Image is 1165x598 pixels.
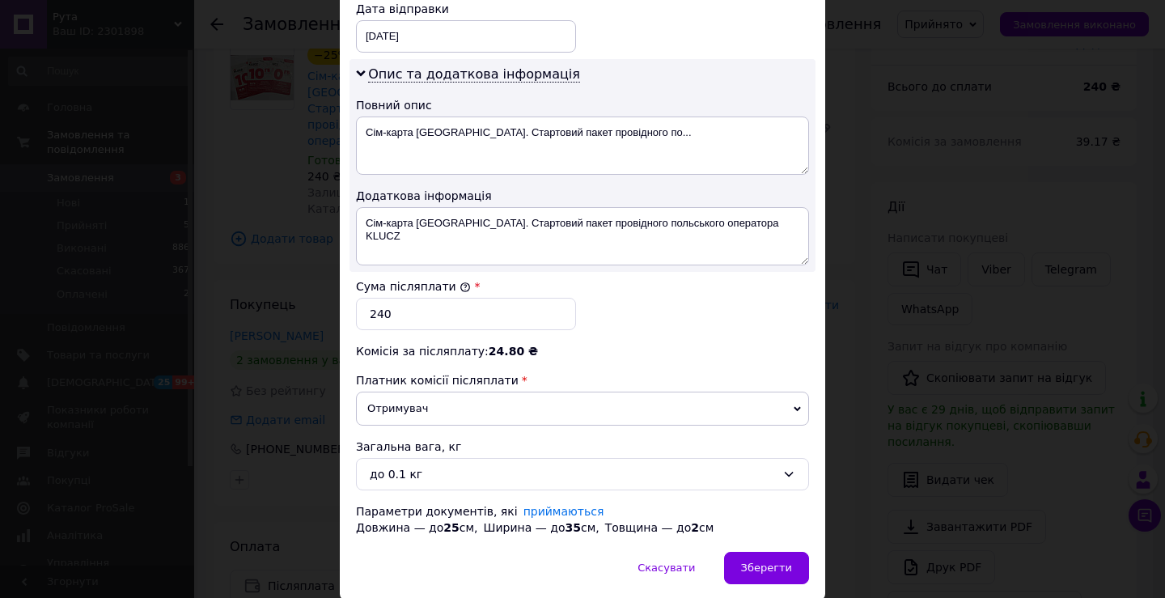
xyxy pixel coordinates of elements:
[356,188,809,204] div: Додаткова інформація
[356,503,809,536] div: Параметри документів, які Довжина — до см, Ширина — до см, Товщина — до см
[356,392,809,426] span: Отримувач
[356,343,809,359] div: Комісія за післяплату:
[565,521,580,534] span: 35
[356,374,519,387] span: Платник комісії післяплати
[489,345,538,358] span: 24.80 ₴
[741,562,792,574] span: Зберегти
[638,562,695,574] span: Скасувати
[356,439,809,455] div: Загальна вага, кг
[356,1,576,17] div: Дата відправки
[691,521,699,534] span: 2
[523,505,604,518] a: приймаються
[368,66,580,83] span: Опис та додаткова інформація
[356,97,809,113] div: Повний опис
[356,117,809,175] textarea: Сім-карта [GEOGRAPHIC_DATA]. Стартовий пакет провідного по...
[370,465,776,483] div: до 0.1 кг
[356,280,471,293] label: Сума післяплати
[356,207,809,265] textarea: Сім-карта [GEOGRAPHIC_DATA]. Стартовий пакет провідного польського оператора KLUCZ
[443,521,459,534] span: 25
